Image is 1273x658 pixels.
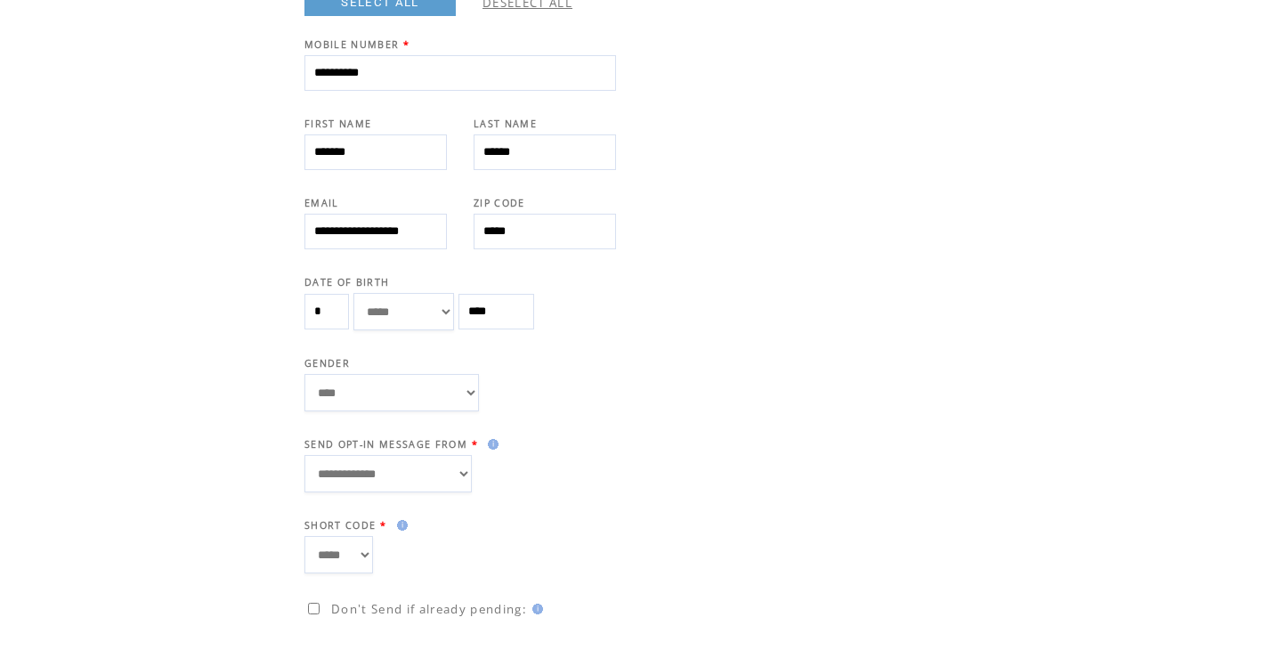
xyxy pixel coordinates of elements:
span: DATE OF BIRTH [304,276,389,288]
span: FIRST NAME [304,118,371,130]
img: help.gif [527,604,543,614]
img: help.gif [392,520,408,531]
span: ZIP CODE [474,197,525,209]
span: GENDER [304,357,350,370]
span: EMAIL [304,197,339,209]
span: SEND OPT-IN MESSAGE FROM [304,438,467,451]
span: SHORT CODE [304,519,376,532]
span: Don't Send if already pending: [331,601,527,617]
span: MOBILE NUMBER [304,38,399,51]
img: help.gif [482,439,499,450]
span: LAST NAME [474,118,537,130]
